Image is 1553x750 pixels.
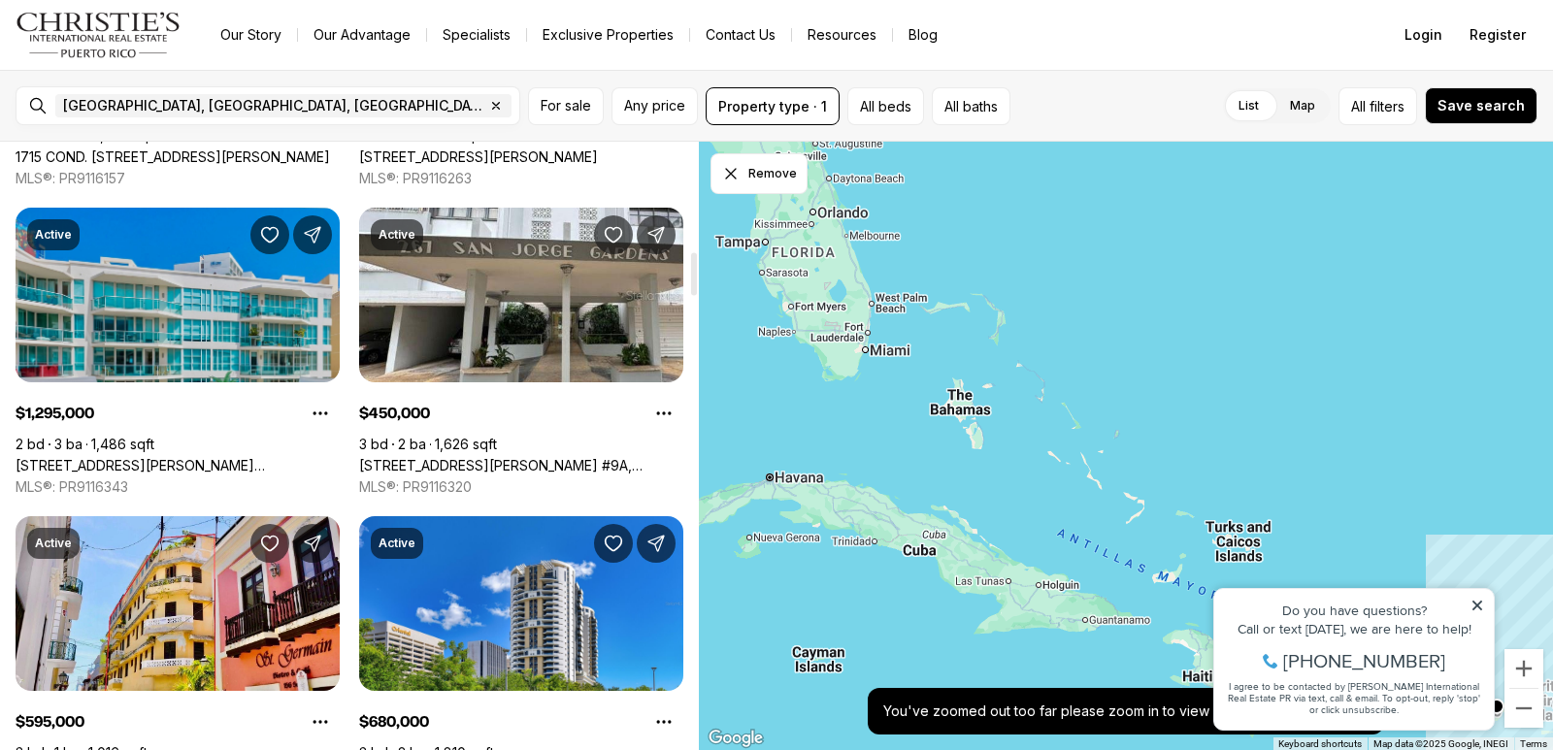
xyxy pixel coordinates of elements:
button: Save Property: 25 MUNOZ RIVERA #606 [250,215,289,254]
span: [PHONE_NUMBER] [80,91,242,111]
span: Map data ©2025 Google, INEGI [1373,738,1508,749]
a: Our Story [205,21,297,49]
span: I agree to be contacted by [PERSON_NAME] International Real Estate PR via text, call & email. To ... [24,119,277,156]
button: Allfilters [1338,87,1417,125]
span: Register [1470,27,1526,43]
button: All beds [847,87,924,125]
button: Any price [611,87,698,125]
a: 890 AVE ASHFORD #1, SAN JUAN PR, 00907 [359,148,598,166]
span: Any price [624,98,685,114]
button: All baths [932,87,1010,125]
button: Contact Us [690,21,791,49]
span: [GEOGRAPHIC_DATA], [GEOGRAPHIC_DATA], [GEOGRAPHIC_DATA] [63,98,484,114]
button: Dismiss drawing [710,153,808,194]
a: Resources [792,21,892,49]
button: Property options [644,702,683,741]
p: Active [379,227,415,243]
a: Terms (opens in new tab) [1520,738,1547,749]
p: Active [35,536,72,551]
button: Zoom in [1504,649,1543,688]
button: Save Property: 120 CARLOS F. CHARDON ST #1804S [594,524,633,563]
a: 25 MUNOZ RIVERA #606, SAN JUAN PR, 00901 [16,457,340,474]
div: Call or text [DATE], we are here to help! [20,62,281,76]
a: Exclusive Properties [527,21,689,49]
span: Login [1404,27,1442,43]
button: Share Property [637,524,676,563]
div: Do you have questions? [20,44,281,57]
button: Zoom out [1504,689,1543,728]
a: 1715 COND. LA INMACULADA PLAZA I #PH4, SAN JUAN PR, 00909 [16,148,330,166]
span: All [1351,96,1366,116]
button: Save Property: 200 SOL ST. #PH-D1 [250,524,289,563]
button: Property options [301,702,340,741]
label: List [1223,88,1274,123]
button: Share Property [293,524,332,563]
a: Our Advantage [298,21,426,49]
button: Property type · 1 [706,87,840,125]
span: For sale [541,98,591,114]
a: Blog [893,21,953,49]
img: logo [16,12,182,58]
button: Save Property: 267 SAN JORGE AVE. #9A [594,215,633,254]
button: For sale [528,87,604,125]
button: Login [1393,16,1454,54]
button: Share Property [293,215,332,254]
button: Save search [1425,87,1537,124]
label: Map [1274,88,1331,123]
span: Save search [1437,98,1525,114]
p: You've zoomed out too far please zoom in to view properties. [883,703,1283,719]
p: Active [379,536,415,551]
span: filters [1370,96,1404,116]
button: Property options [301,394,340,433]
a: 267 SAN JORGE AVE. #9A, SAN JUAN PR, 00912 [359,457,683,474]
p: Active [35,227,72,243]
button: Share Property [637,215,676,254]
button: Register [1458,16,1537,54]
button: Property options [644,394,683,433]
a: Specialists [427,21,526,49]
